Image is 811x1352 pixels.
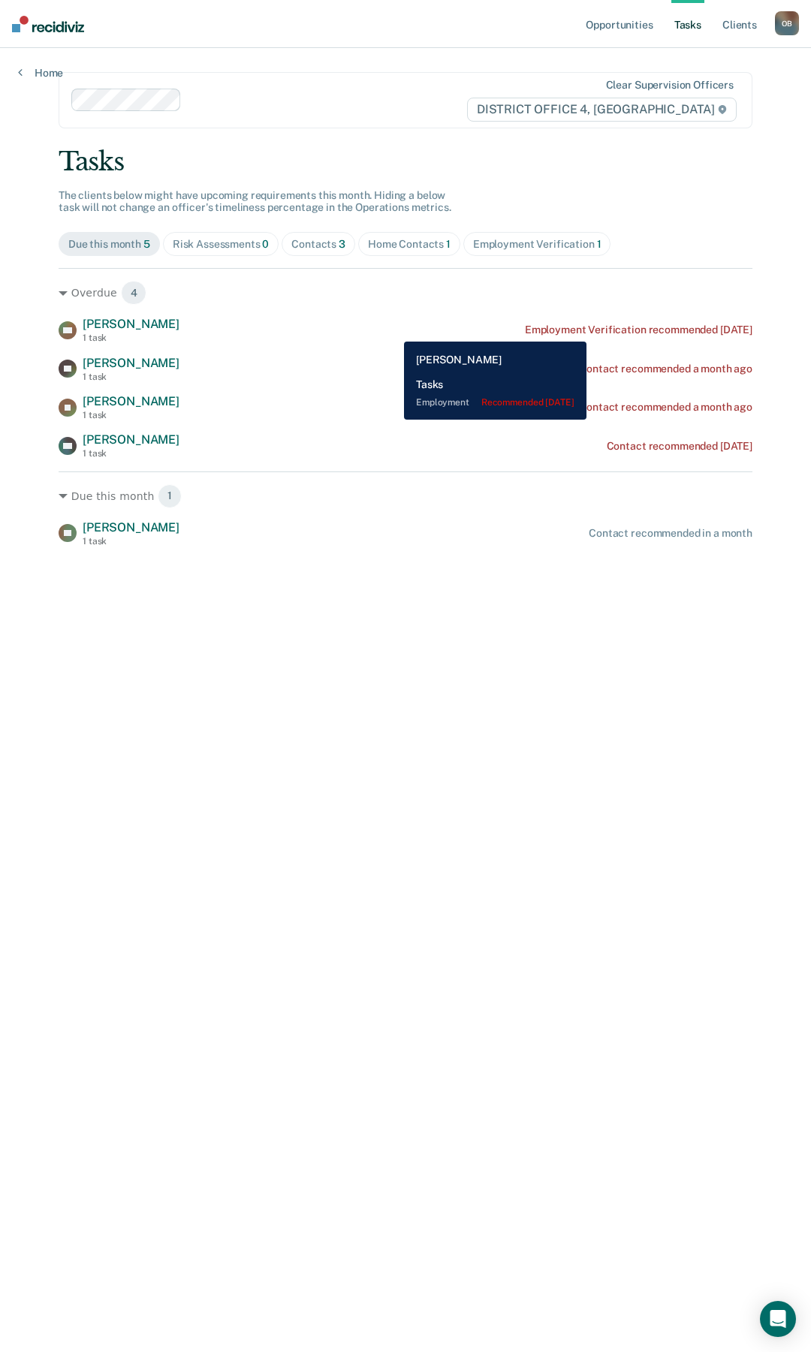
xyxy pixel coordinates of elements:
a: Home [18,66,63,80]
div: Home contact recommended a month ago [550,363,752,375]
span: [PERSON_NAME] [83,394,179,408]
div: Contacts [291,238,345,251]
div: Risk Assessments [173,238,270,251]
span: 4 [121,281,147,305]
div: Due this month [68,238,150,251]
div: O B [775,11,799,35]
div: 1 task [83,536,179,547]
div: Employment Verification recommended [DATE] [525,324,752,336]
span: [PERSON_NAME] [83,520,179,534]
span: [PERSON_NAME] [83,432,179,447]
div: Contact recommended [DATE] [607,440,752,453]
span: [PERSON_NAME] [83,317,179,331]
div: Tasks [59,146,752,177]
div: Home Contacts [368,238,451,251]
div: Contact recommended a month ago [579,401,752,414]
div: Contact recommended in a month [589,527,752,540]
div: Clear supervision officers [606,79,734,92]
span: 3 [339,238,345,250]
div: 1 task [83,448,179,459]
img: Recidiviz [12,16,84,32]
div: 1 task [83,372,179,382]
span: 0 [262,238,269,250]
span: DISTRICT OFFICE 4, [GEOGRAPHIC_DATA] [467,98,737,122]
button: OB [775,11,799,35]
div: Due this month 1 [59,484,752,508]
span: The clients below might have upcoming requirements this month. Hiding a below task will not chang... [59,189,451,214]
span: 1 [158,484,182,508]
div: Open Intercom Messenger [760,1301,796,1337]
span: 5 [143,238,150,250]
div: 1 task [83,410,179,420]
span: [PERSON_NAME] [83,356,179,370]
span: 1 [597,238,601,250]
span: 1 [446,238,451,250]
div: Employment Verification [473,238,601,251]
div: Overdue 4 [59,281,752,305]
div: 1 task [83,333,179,343]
